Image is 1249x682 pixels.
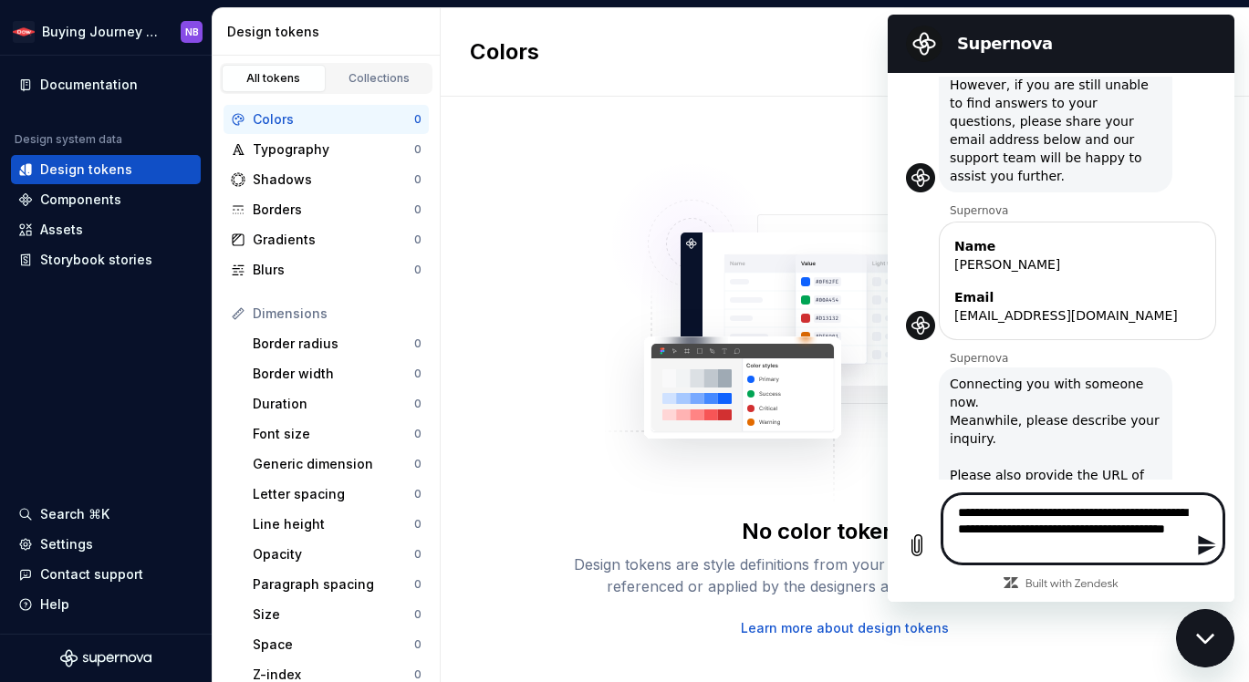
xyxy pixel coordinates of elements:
[245,480,429,509] a: Letter spacing0
[40,76,138,94] div: Documentation
[224,195,429,224] a: Borders0
[11,185,201,214] a: Components
[40,251,152,269] div: Storybook stories
[227,23,432,41] div: Design tokens
[15,132,122,147] div: Design system data
[245,449,429,479] a: Generic dimension0
[470,37,539,67] h2: Colors
[224,105,429,134] a: Colors0
[224,165,429,194] a: Shadows0
[245,630,429,659] a: Space0
[13,21,35,43] img: ebcb961f-3702-4f4f-81a3-20bbd08d1a2b.png
[11,155,201,184] a: Design tokens
[1176,609,1234,667] iframe: Button to launch messaging window, conversation in progress
[414,637,422,652] div: 0
[253,545,414,563] div: Opacity
[253,425,414,443] div: Font size
[414,202,422,217] div: 0
[253,485,414,503] div: Letter spacing
[245,570,429,599] a: Paragraph spacing0
[40,505,109,523] div: Search ⌘K
[11,590,201,619] button: Help
[245,540,429,569] a: Opacity0
[253,605,414,624] div: Size
[245,359,429,388] a: Border width0
[253,261,414,279] div: Blurs
[245,600,429,629] a: Size0
[224,225,429,254] a: Gradients0
[253,635,414,654] div: Space
[40,191,121,209] div: Components
[253,231,414,249] div: Gradients
[40,565,143,584] div: Contact support
[245,419,429,449] a: Font size0
[414,367,422,381] div: 0
[414,427,422,441] div: 0
[253,395,414,413] div: Duration
[414,577,422,592] div: 0
[245,510,429,539] a: Line height0
[40,221,83,239] div: Assets
[414,336,422,351] div: 0
[253,170,414,189] div: Shadows
[253,455,414,473] div: Generic dimension
[414,142,422,157] div: 0
[414,457,422,471] div: 0
[741,619,949,637] a: Learn more about design tokens
[253,365,414,383] div: Border width
[60,649,151,667] svg: Supernova Logo
[11,215,201,244] a: Assets
[245,389,429,418] a: Duration0
[253,201,414,219] div: Borders
[414,607,422,622] div: 0
[253,515,414,533] div: Line height
[224,255,429,284] a: Blurs0
[253,335,414,353] div: Border radius
[253,140,414,159] div: Typography
[40,535,93,553] div: Settings
[253,575,414,594] div: Paragraph spacing
[40,160,132,179] div: Design tokens
[11,530,201,559] a: Settings
[228,71,319,86] div: All tokens
[253,110,414,129] div: Colors
[414,172,422,187] div: 0
[553,553,1137,597] div: Design tokens are style definitions from your design system, that can be easily referenced or app...
[11,560,201,589] button: Contact support
[414,547,422,562] div: 0
[414,517,422,532] div: 0
[42,23,159,41] div: Buying Journey Blueprint
[888,15,1234,602] iframe: Messaging window
[414,397,422,411] div: 0
[4,12,208,51] button: Buying Journey BlueprintNB
[40,595,69,614] div: Help
[414,667,422,682] div: 0
[414,232,422,247] div: 0
[742,517,948,546] div: No color tokens yet
[414,487,422,501] div: 0
[334,71,425,86] div: Collections
[185,25,199,39] div: NB
[11,245,201,274] a: Storybook stories
[11,500,201,529] button: Search ⌘K
[11,70,201,99] a: Documentation
[253,305,422,323] div: Dimensions
[414,263,422,277] div: 0
[245,329,429,358] a: Border radius0
[224,135,429,164] a: Typography0
[414,112,422,127] div: 0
